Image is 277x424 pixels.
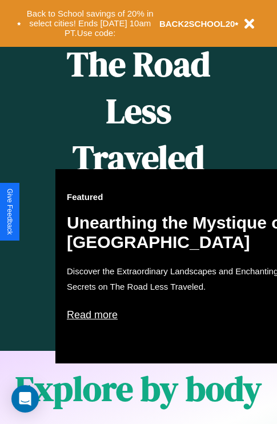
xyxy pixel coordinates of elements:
div: Open Intercom Messenger [11,385,39,413]
div: Give Feedback [6,189,14,235]
h1: The Road Less Traveled [55,41,222,182]
h1: Explore by body [15,365,262,412]
b: BACK2SCHOOL20 [159,19,235,29]
button: Back to School savings of 20% in select cities! Ends [DATE] 10am PT.Use code: [21,6,159,41]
